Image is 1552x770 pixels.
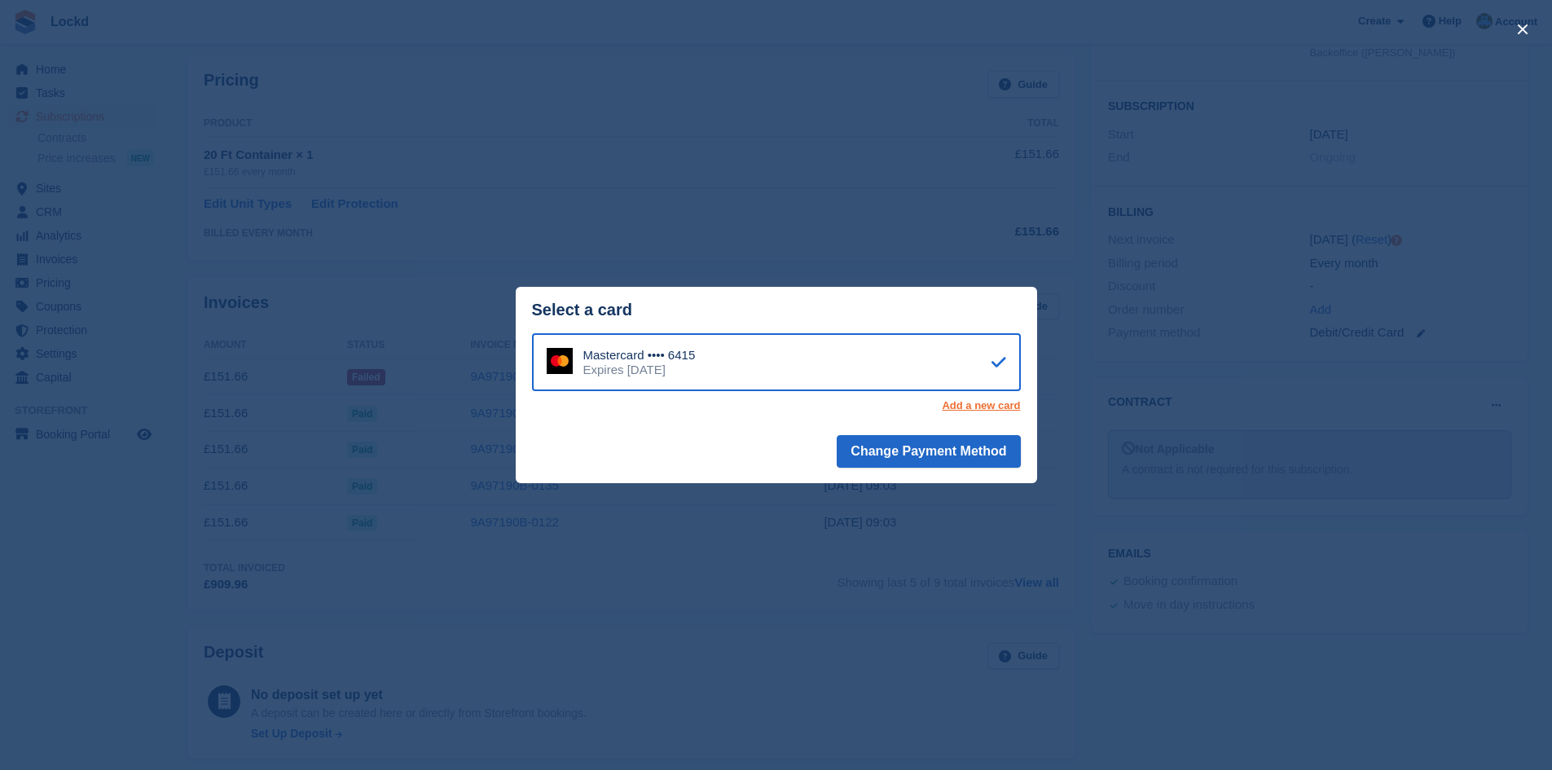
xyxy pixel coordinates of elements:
div: Select a card [532,301,1021,319]
button: Change Payment Method [837,435,1020,468]
div: Mastercard •••• 6415 [583,348,696,363]
div: Expires [DATE] [583,363,696,377]
a: Add a new card [942,399,1020,412]
img: Mastercard Logo [547,348,573,374]
button: close [1510,16,1536,42]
